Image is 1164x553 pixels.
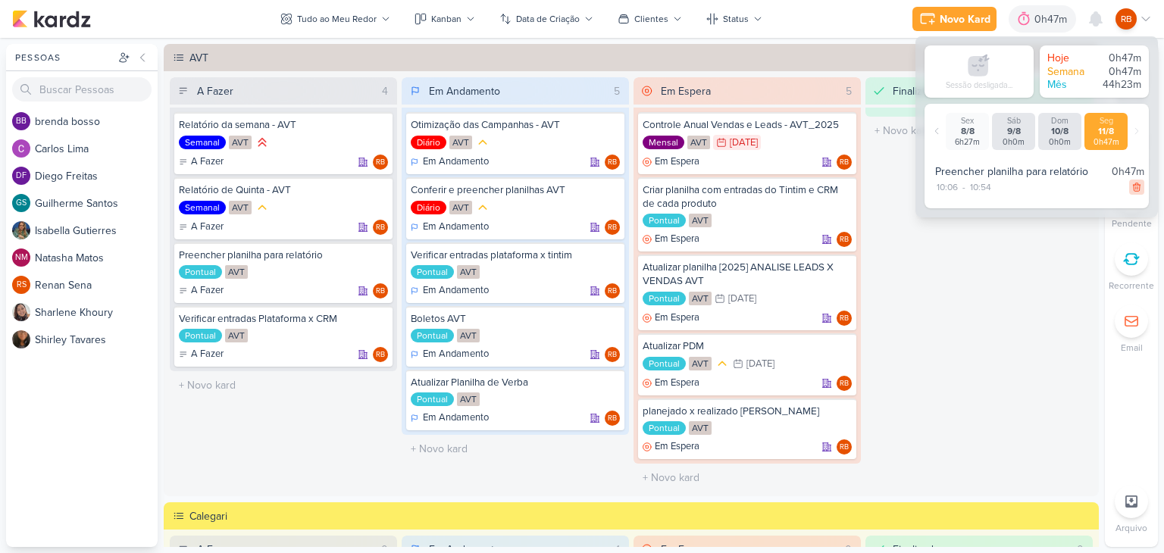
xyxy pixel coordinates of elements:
[457,265,480,279] div: AVT
[605,347,620,362] div: Responsável: Rogerio Bispo
[376,83,394,99] div: 4
[643,405,852,418] div: planejado x realizado Éden
[995,137,1032,147] div: 0h0m
[837,155,852,170] div: Responsável: Rogerio Bispo
[655,376,699,391] p: Em Espera
[689,421,712,435] div: AVT
[687,136,710,149] div: AVT
[12,139,30,158] img: Carlos Lima
[423,220,489,235] p: Em Andamento
[225,329,248,342] div: AVT
[643,118,852,132] div: Controle Anual Vendas e Leads - AVT_2025
[689,214,712,227] div: AVT
[376,159,385,167] p: RB
[1096,65,1141,79] div: 0h47m
[449,136,472,149] div: AVT
[655,232,699,247] p: Em Espera
[197,83,233,99] div: A Fazer
[608,83,626,99] div: 5
[661,83,711,99] div: Em Espera
[373,220,388,235] div: Responsável: Rogerio Bispo
[1047,65,1093,79] div: Semana
[12,221,30,239] img: Isabella Gutierres
[643,214,686,227] div: Pontual
[12,248,30,267] div: Natasha Matos
[643,311,699,326] div: Em Espera
[935,164,1106,180] div: Preencher planilha para relatório
[689,292,712,305] div: AVT
[608,159,617,167] p: RB
[12,194,30,212] div: Guilherme Santos
[373,283,388,298] div: Responsável: Rogerio Bispo
[411,220,489,235] div: Em Andamento
[411,265,454,279] div: Pontual
[35,141,158,157] div: C a r l o s L i m a
[643,183,852,211] div: Criar planilha com entradas do Tintim e CRM de cada produto
[35,168,158,184] div: D i e g o F r e i t a s
[475,200,490,215] div: Prioridade Média
[411,411,489,426] div: Em Andamento
[643,439,699,455] div: Em Espera
[35,195,158,211] div: G u i l h e r m e S a n t o s
[608,415,617,423] p: RB
[423,411,489,426] p: Em Andamento
[1121,341,1143,355] p: Email
[940,11,990,27] div: Novo Kard
[840,315,849,323] p: RB
[423,347,489,362] p: Em Andamento
[376,288,385,295] p: RB
[655,439,699,455] p: Em Espera
[457,392,480,406] div: AVT
[373,155,388,170] div: Rogerio Bispo
[608,351,617,359] p: RB
[179,347,224,362] div: A Fazer
[837,376,852,391] div: Rogerio Bispo
[837,311,852,326] div: Rogerio Bispo
[643,232,699,247] div: Em Espera
[411,376,620,389] div: Atualizar Planilha de Verba
[893,83,940,99] div: Finalizado
[255,135,270,150] div: Prioridade Alta
[637,467,858,489] input: + Novo kard
[605,283,620,298] div: Responsável: Rogerio Bispo
[16,117,27,126] p: bb
[225,265,248,279] div: AVT
[12,276,30,294] div: Renan Sena
[1087,137,1125,147] div: 0h47m
[605,220,620,235] div: Rogerio Bispo
[12,330,30,348] img: Shirley Tavares
[837,439,852,455] div: Rogerio Bispo
[16,172,27,180] p: DF
[837,232,852,247] div: Responsável: Rogerio Bispo
[411,392,454,406] div: Pontual
[17,281,27,289] p: RS
[1047,52,1093,65] div: Hoje
[12,77,152,102] input: Buscar Pessoas
[995,126,1032,137] div: 9/8
[1115,8,1137,30] div: Rogerio Bispo
[655,311,699,326] p: Em Espera
[35,114,158,130] div: b r e n d a b o s s o
[840,236,849,244] p: RB
[643,136,684,149] div: Mensal
[995,116,1032,126] div: Sáb
[605,220,620,235] div: Responsável: Rogerio Bispo
[16,199,27,208] p: GS
[179,136,226,149] div: Semanal
[255,200,270,215] div: Prioridade Média
[1034,11,1072,27] div: 0h47m
[449,201,472,214] div: AVT
[411,329,454,342] div: Pontual
[179,201,226,214] div: Semanal
[1041,137,1078,147] div: 0h0m
[840,159,849,167] p: RB
[949,137,986,147] div: 6h27m
[179,183,388,197] div: Relatório de Quinta - AVT
[959,180,968,194] div: -
[1041,116,1078,126] div: Dom
[35,332,158,348] div: S h i r l e y T a v a r e s
[715,356,730,371] div: Prioridade Média
[12,51,115,64] div: Pessoas
[912,7,997,31] button: Novo Kard
[191,347,224,362] p: A Fazer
